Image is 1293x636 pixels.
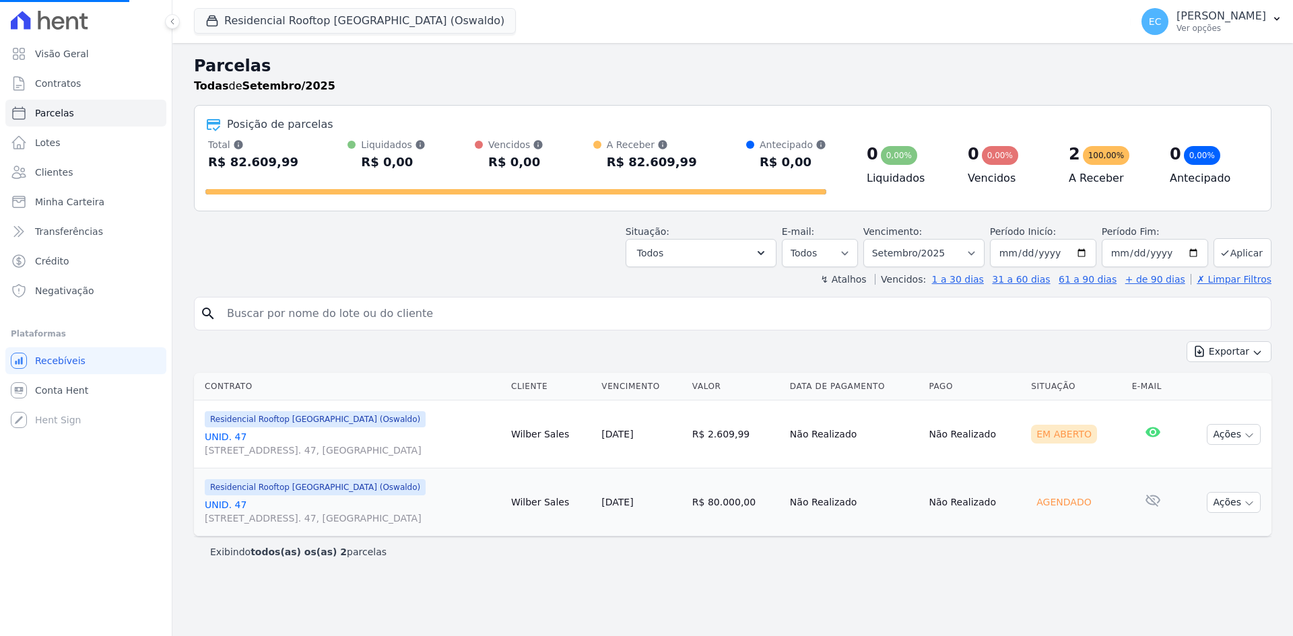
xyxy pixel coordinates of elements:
button: EC [PERSON_NAME] Ver opções [1131,3,1293,40]
span: EC [1149,17,1162,26]
h4: Antecipado [1170,170,1249,186]
div: R$ 0,00 [760,151,826,173]
span: Residencial Rooftop [GEOGRAPHIC_DATA] (Oswaldo) [205,411,426,427]
span: Clientes [35,166,73,179]
p: Ver opções [1176,23,1266,34]
h2: Parcelas [194,54,1271,78]
button: Ações [1207,492,1261,513]
div: Em Aberto [1031,425,1097,444]
a: UNID. 47[STREET_ADDRESS]. 47, [GEOGRAPHIC_DATA] [205,498,500,525]
div: A Receber [607,138,697,151]
span: Crédito [35,254,69,268]
button: Exportar [1187,341,1271,362]
th: Data de Pagamento [785,373,924,400]
div: 0 [867,143,878,165]
td: Não Realizado [785,400,924,468]
span: Contratos [35,77,81,90]
label: ↯ Atalhos [820,274,866,285]
a: 61 a 90 dias [1059,274,1117,285]
label: Situação: [626,226,669,237]
b: todos(as) os(as) 2 [251,546,347,557]
span: Residencial Rooftop [GEOGRAPHIC_DATA] (Oswaldo) [205,479,426,495]
div: 0,00% [1184,146,1220,165]
div: Vencidos [488,138,543,151]
span: Recebíveis [35,354,86,367]
label: E-mail: [782,226,815,237]
a: Transferências [5,218,166,245]
a: Negativação [5,277,166,304]
span: Minha Carteira [35,195,104,209]
a: Minha Carteira [5,188,166,215]
i: search [200,306,216,322]
td: Wilber Sales [506,400,596,468]
td: Não Realizado [923,468,1026,536]
a: Clientes [5,159,166,186]
a: Parcelas [5,100,166,127]
div: 0 [968,143,979,165]
button: Aplicar [1214,238,1271,267]
div: Total [208,138,298,151]
a: Lotes [5,129,166,156]
th: Contrato [194,373,506,400]
span: Transferências [35,225,103,238]
th: Valor [687,373,785,400]
div: 0,00% [881,146,917,165]
p: [PERSON_NAME] [1176,9,1266,23]
button: Residencial Rooftop [GEOGRAPHIC_DATA] (Oswaldo) [194,8,516,34]
a: Recebíveis [5,347,166,374]
span: Parcelas [35,106,74,120]
span: [STREET_ADDRESS]. 47, [GEOGRAPHIC_DATA] [205,511,500,525]
button: Ações [1207,424,1261,445]
h4: Liquidados [867,170,946,186]
a: Contratos [5,70,166,97]
p: Exibindo parcelas [210,545,387,559]
div: 0 [1170,143,1181,165]
div: Plataformas [11,326,161,342]
div: Agendado [1031,493,1096,511]
h4: Vencidos [968,170,1047,186]
div: 2 [1069,143,1080,165]
th: Vencimento [596,373,687,400]
td: R$ 2.609,99 [687,400,785,468]
label: Período Fim: [1102,225,1208,239]
label: Vencimento: [863,226,922,237]
span: [STREET_ADDRESS]. 47, [GEOGRAPHIC_DATA] [205,444,500,457]
input: Buscar por nome do lote ou do cliente [219,300,1265,327]
td: R$ 80.000,00 [687,468,785,536]
th: E-mail [1127,373,1180,400]
td: Não Realizado [923,400,1026,468]
th: Cliente [506,373,596,400]
button: Todos [626,239,776,267]
a: UNID. 47[STREET_ADDRESS]. 47, [GEOGRAPHIC_DATA] [205,430,500,457]
span: Negativação [35,284,94,297]
div: R$ 0,00 [361,151,426,173]
div: 100,00% [1083,146,1129,165]
a: Crédito [5,248,166,275]
span: Lotes [35,136,61,149]
a: + de 90 dias [1125,274,1185,285]
div: 0,00% [982,146,1018,165]
label: Vencidos: [875,274,926,285]
a: Visão Geral [5,40,166,67]
a: 1 a 30 dias [932,274,984,285]
th: Situação [1026,373,1126,400]
div: R$ 0,00 [488,151,543,173]
span: Visão Geral [35,47,89,61]
p: de [194,78,335,94]
a: Conta Hent [5,377,166,404]
strong: Todas [194,79,229,92]
div: Liquidados [361,138,426,151]
a: ✗ Limpar Filtros [1191,274,1271,285]
td: Não Realizado [785,468,924,536]
label: Período Inicío: [990,226,1056,237]
th: Pago [923,373,1026,400]
a: [DATE] [601,497,633,507]
span: Todos [637,245,663,261]
td: Wilber Sales [506,468,596,536]
strong: Setembro/2025 [242,79,335,92]
a: 31 a 60 dias [992,274,1050,285]
a: [DATE] [601,429,633,439]
div: R$ 82.609,99 [607,151,697,173]
div: R$ 82.609,99 [208,151,298,173]
div: Posição de parcelas [227,116,333,133]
